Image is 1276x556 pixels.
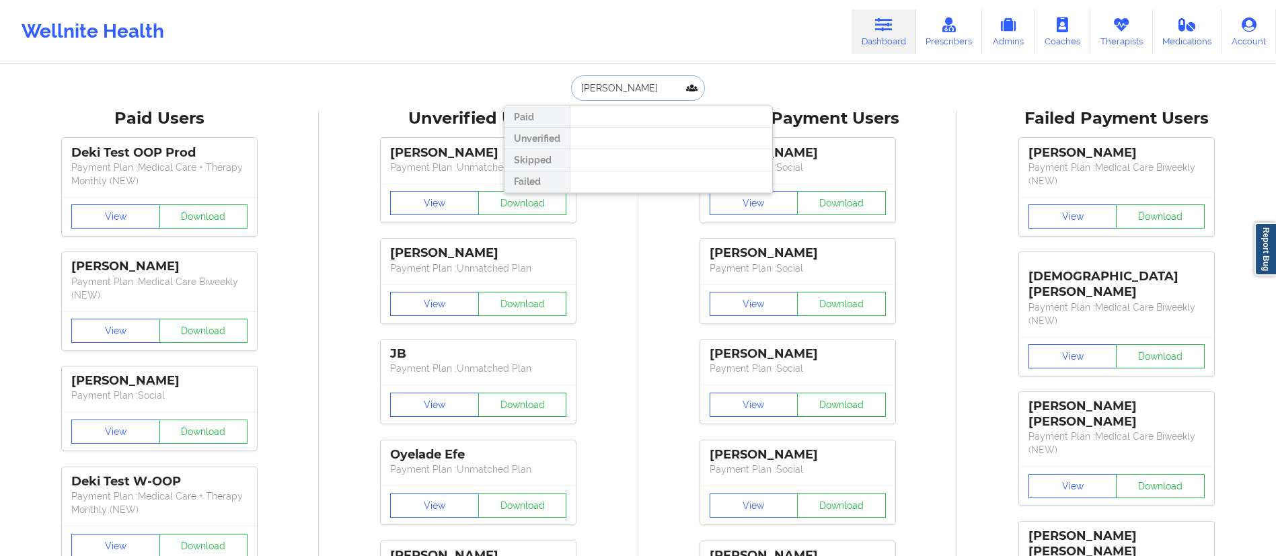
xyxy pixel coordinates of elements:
[982,9,1035,54] a: Admins
[797,493,886,518] button: Download
[797,292,886,316] button: Download
[71,389,248,402] p: Payment Plan : Social
[390,161,566,174] p: Payment Plan : Unmatched Plan
[390,463,566,476] p: Payment Plan : Unmatched Plan
[710,447,886,463] div: [PERSON_NAME]
[390,393,479,417] button: View
[9,108,309,129] div: Paid Users
[71,204,160,229] button: View
[648,108,948,129] div: Skipped Payment Users
[710,161,886,174] p: Payment Plan : Social
[478,493,567,518] button: Download
[71,145,248,161] div: Deki Test OOP Prod
[159,420,248,444] button: Download
[390,145,566,161] div: [PERSON_NAME]
[710,493,798,518] button: View
[1028,474,1117,498] button: View
[390,346,566,362] div: JB
[1153,9,1222,54] a: Medications
[1028,301,1205,327] p: Payment Plan : Medical Care Biweekly (NEW)
[159,319,248,343] button: Download
[710,346,886,362] div: [PERSON_NAME]
[390,362,566,375] p: Payment Plan : Unmatched Plan
[504,149,570,171] div: Skipped
[1222,9,1276,54] a: Account
[1028,399,1205,430] div: [PERSON_NAME] [PERSON_NAME]
[71,474,248,489] div: Deki Test W-OOP
[478,393,567,417] button: Download
[1116,474,1205,498] button: Download
[390,191,479,215] button: View
[1028,161,1205,188] p: Payment Plan : Medical Care Biweekly (NEW)
[71,259,248,274] div: [PERSON_NAME]
[1116,344,1205,368] button: Download
[967,108,1267,129] div: Failed Payment Users
[710,245,886,261] div: [PERSON_NAME]
[390,245,566,261] div: [PERSON_NAME]
[71,319,160,343] button: View
[1090,9,1153,54] a: Therapists
[1254,223,1276,276] a: Report Bug
[710,292,798,316] button: View
[1028,259,1205,300] div: [DEMOGRAPHIC_DATA][PERSON_NAME]
[1028,430,1205,456] p: Payment Plan : Medical Care Biweekly (NEW)
[328,108,628,129] div: Unverified Users
[504,128,570,149] div: Unverified
[797,191,886,215] button: Download
[71,373,248,389] div: [PERSON_NAME]
[710,191,798,215] button: View
[1028,204,1117,229] button: View
[710,463,886,476] p: Payment Plan : Social
[797,393,886,417] button: Download
[71,275,248,302] p: Payment Plan : Medical Care Biweekly (NEW)
[71,420,160,444] button: View
[710,145,886,161] div: [PERSON_NAME]
[1035,9,1090,54] a: Coaches
[1116,204,1205,229] button: Download
[710,393,798,417] button: View
[710,362,886,375] p: Payment Plan : Social
[71,161,248,188] p: Payment Plan : Medical Care + Therapy Monthly (NEW)
[504,106,570,128] div: Paid
[390,447,566,463] div: Oyelade Efe
[71,489,248,516] p: Payment Plan : Medical Care + Therapy Monthly (NEW)
[504,171,570,193] div: Failed
[478,191,567,215] button: Download
[390,292,479,316] button: View
[390,493,479,518] button: View
[390,262,566,275] p: Payment Plan : Unmatched Plan
[710,262,886,275] p: Payment Plan : Social
[1028,344,1117,368] button: View
[159,204,248,229] button: Download
[478,292,567,316] button: Download
[852,9,916,54] a: Dashboard
[916,9,983,54] a: Prescribers
[1028,145,1205,161] div: [PERSON_NAME]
